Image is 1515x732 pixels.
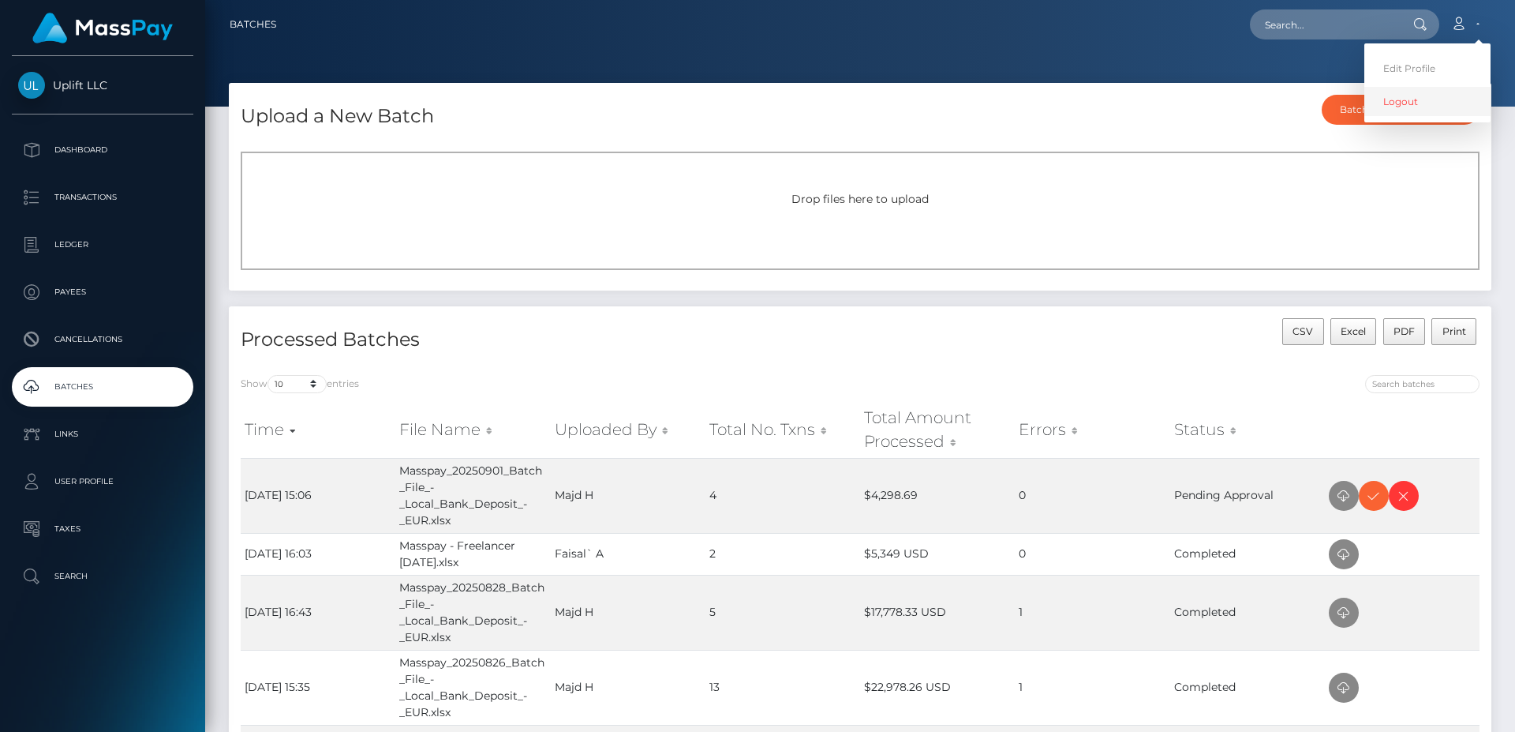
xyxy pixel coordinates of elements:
th: Total No. Txns: activate to sort column ascending [705,402,860,458]
a: Search [12,557,193,596]
span: Drop files here to upload [791,192,929,206]
p: Dashboard [18,138,187,162]
td: 0 [1015,458,1169,533]
a: User Profile [12,462,193,501]
td: $22,978.26 USD [860,650,1015,725]
button: Print [1431,318,1476,345]
a: Transactions [12,178,193,217]
p: Taxes [18,517,187,541]
td: Completed [1170,533,1325,575]
button: CSV [1282,318,1324,345]
a: Cancellations [12,320,193,359]
td: [DATE] 16:43 [241,575,395,650]
td: [DATE] 15:06 [241,458,395,533]
a: Payees [12,272,193,312]
th: Status: activate to sort column ascending [1170,402,1325,458]
button: PDF [1383,318,1426,345]
a: Taxes [12,509,193,549]
th: Total Amount Processed: activate to sort column ascending [860,402,1015,458]
input: Search batches [1365,375,1479,393]
span: Print [1442,325,1466,337]
th: File Name: activate to sort column ascending [395,402,550,458]
td: 1 [1015,650,1169,725]
img: MassPay Logo [32,13,173,43]
td: Masspay - Freelancer [DATE].xlsx [395,533,550,575]
img: Uplift LLC [18,72,45,99]
td: [DATE] 16:03 [241,533,395,575]
span: PDF [1393,325,1415,337]
td: Masspay_20250828_Batch_File_-_Local_Bank_Deposit_-_EUR.xlsx [395,575,550,650]
td: Masspay_20250901_Batch_File_-_Local_Bank_Deposit_-_EUR.xlsx [395,458,550,533]
p: Cancellations [18,328,187,351]
td: Completed [1170,650,1325,725]
span: Excel [1341,325,1366,337]
td: Completed [1170,575,1325,650]
h4: Processed Batches [241,326,848,354]
td: Pending Approval [1170,458,1325,533]
td: Faisal` A [551,533,705,575]
td: Majd H [551,458,705,533]
td: 4 [705,458,860,533]
td: [DATE] 15:35 [241,650,395,725]
button: Batch Template Download [1322,95,1479,125]
p: Ledger [18,233,187,257]
th: Errors: activate to sort column ascending [1015,402,1169,458]
label: Show entries [241,375,359,393]
p: Payees [18,280,187,304]
a: Edit Profile [1364,54,1491,83]
td: $5,349 USD [860,533,1015,575]
a: Ledger [12,225,193,265]
a: Dashboard [12,130,193,170]
p: Transactions [18,186,187,209]
td: Majd H [551,650,705,725]
td: $17,778.33 USD [860,575,1015,650]
td: 0 [1015,533,1169,575]
div: Batch Template Download [1340,103,1443,116]
td: Majd H [551,575,705,650]
td: $4,298.69 [860,458,1015,533]
th: Time: activate to sort column ascending [241,402,395,458]
a: Links [12,415,193,454]
button: Excel [1330,318,1377,345]
p: User Profile [18,470,187,494]
input: Search... [1250,9,1398,39]
th: Uploaded By: activate to sort column ascending [551,402,705,458]
p: Links [18,422,187,446]
select: Showentries [267,375,327,393]
h4: Upload a New Batch [241,103,434,130]
p: Batches [18,375,187,399]
td: 1 [1015,575,1169,650]
td: 5 [705,575,860,650]
td: 13 [705,650,860,725]
p: Search [18,565,187,588]
td: Masspay_20250826_Batch_File_-_Local_Bank_Deposit_-_EUR.xlsx [395,650,550,725]
a: Batches [12,367,193,407]
span: CSV [1292,325,1313,337]
a: Logout [1364,87,1491,116]
span: Uplift LLC [12,78,193,92]
td: 2 [705,533,860,575]
a: Batches [230,8,276,41]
